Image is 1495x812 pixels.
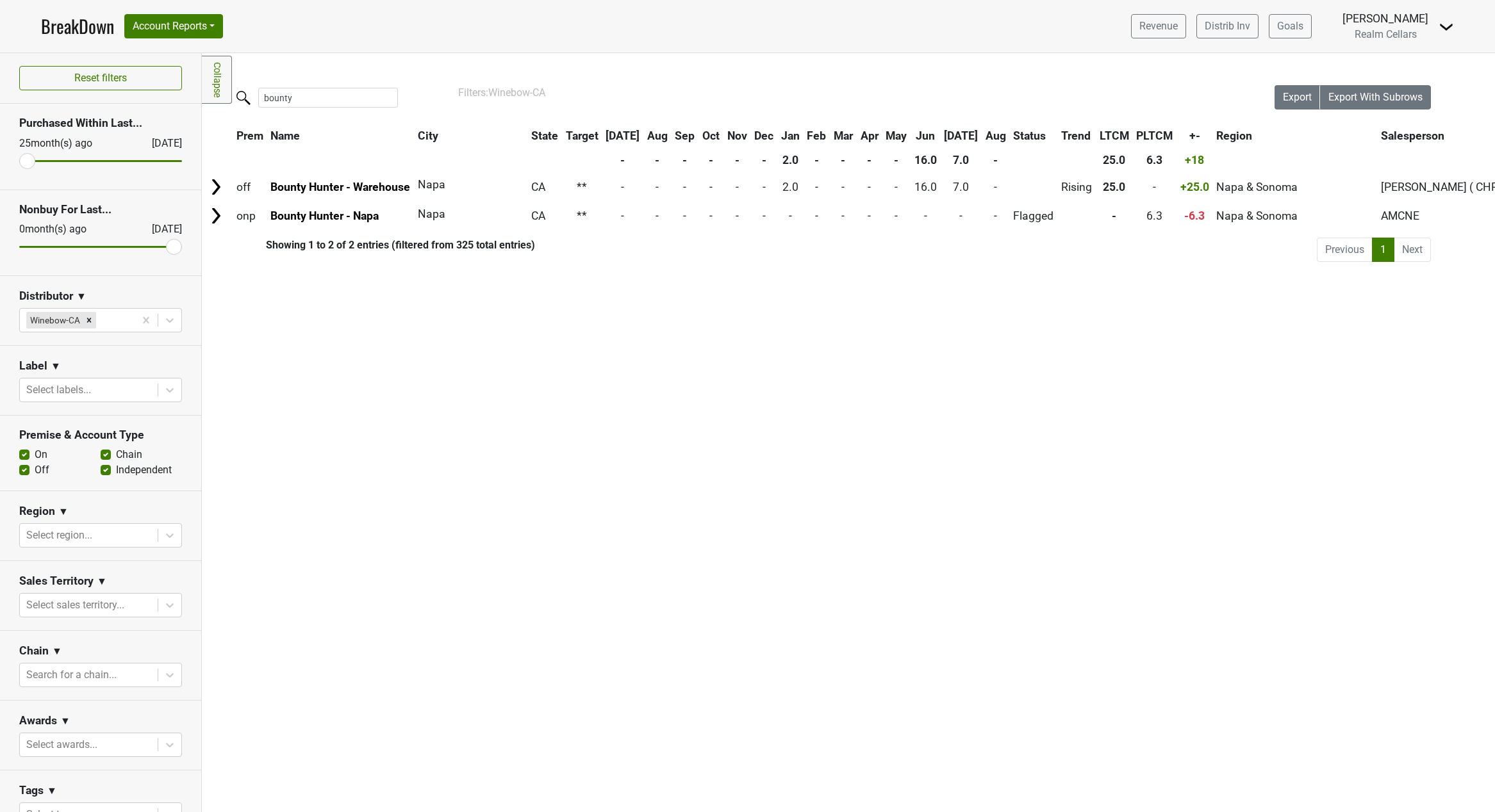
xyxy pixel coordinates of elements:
[724,149,750,172] th: -
[751,124,777,147] th: Dec: activate to sort column ascending
[1103,181,1125,193] span: 25.0
[1133,149,1176,172] th: 6.3
[236,129,263,142] span: Prem
[140,136,182,151] div: [DATE]
[982,124,1009,147] th: Aug: activate to sort column ascending
[270,181,410,193] a: Bounty Hunter - Warehouse
[1058,173,1095,200] td: Rising
[415,124,520,147] th: City: activate to sort column ascending
[1146,209,1162,222] span: 6.3
[19,505,55,518] h3: Region
[882,124,910,147] th: May: activate to sort column ascending
[830,149,856,172] th: -
[959,209,962,222] span: -
[1320,85,1431,110] button: Export With Subrows
[1189,129,1200,142] span: +-
[857,124,882,147] th: Apr: activate to sort column ascending
[830,124,856,147] th: Mar: activate to sort column ascending
[656,181,659,193] span: -
[1153,181,1156,193] span: -
[268,124,414,147] th: Name: activate to sort column ascending
[1439,19,1454,35] img: Dropdown Menu
[41,13,114,40] a: BreakDown
[1214,124,1377,147] th: Region: activate to sort column ascending
[206,206,226,225] img: Arrow right
[488,86,545,99] span: Winebow-CA
[882,149,910,172] th: -
[804,149,830,172] th: -
[941,124,982,147] th: Jul: activate to sort column ascending
[19,203,182,216] h3: Nonbuy For Last...
[19,714,57,727] h3: Awards
[418,207,445,220] span: Napa
[270,129,300,142] span: Name
[124,14,223,38] button: Account Reports
[116,447,142,462] label: Chain
[19,289,73,303] h3: Distributor
[140,222,182,237] div: [DATE]
[202,56,232,104] a: Collapse
[841,209,845,222] span: -
[1184,209,1205,222] span: -6.3
[47,783,57,799] span: ▼
[868,181,871,193] span: -
[1180,181,1209,193] span: +25.0
[528,124,561,147] th: State: activate to sort column ascending
[19,359,47,373] h3: Label
[914,181,937,193] span: 16.0
[1342,10,1428,27] div: [PERSON_NAME]
[868,209,871,222] span: -
[19,428,182,442] h3: Premise & Account Type
[994,181,997,193] span: -
[418,178,445,191] span: Napa
[1283,91,1312,103] span: Export
[778,149,803,172] th: 2.0
[736,181,739,193] span: -
[97,574,107,589] span: ▼
[202,239,535,251] div: Showing 1 to 2 of 2 entries (filtered from 325 total entries)
[815,181,818,193] span: -
[815,209,818,222] span: -
[566,129,599,142] span: Target
[699,124,723,147] th: Oct: activate to sort column ascending
[1177,124,1212,147] th: +-: activate to sort column ascending
[76,289,87,304] span: ▼
[751,149,777,172] th: -
[924,209,927,222] span: -
[60,713,70,729] span: ▼
[26,312,82,329] div: Winebow-CA
[857,149,882,172] th: -
[52,644,62,659] span: ▼
[644,149,671,172] th: -
[683,209,686,222] span: -
[82,312,96,329] div: Remove Winebow-CA
[1275,85,1321,110] button: Export
[233,202,267,230] td: onp
[1381,209,1419,222] span: AMCNE
[531,209,545,222] span: CA
[602,149,643,172] th: -
[841,181,845,193] span: -
[789,209,792,222] span: -
[1372,238,1394,262] a: 1
[1133,124,1176,147] th: PLTCM: activate to sort column ascending
[1136,129,1173,142] span: PLTCM
[953,181,969,193] span: 7.0
[203,124,232,147] th: &nbsp;: activate to sort column ascending
[1061,129,1091,142] span: Trend
[736,209,739,222] span: -
[763,181,766,193] span: -
[19,574,94,588] h3: Sales Territory
[982,149,1009,172] th: -
[911,124,940,147] th: Jun: activate to sort column ascending
[782,181,798,193] span: 2.0
[19,784,44,797] h3: Tags
[51,359,61,374] span: ▼
[709,181,713,193] span: -
[1013,129,1046,142] span: Status
[709,209,713,222] span: -
[699,149,723,172] th: -
[804,124,830,147] th: Feb: activate to sort column ascending
[1100,129,1129,142] span: LTCM
[233,124,267,147] th: Prem: activate to sort column ascending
